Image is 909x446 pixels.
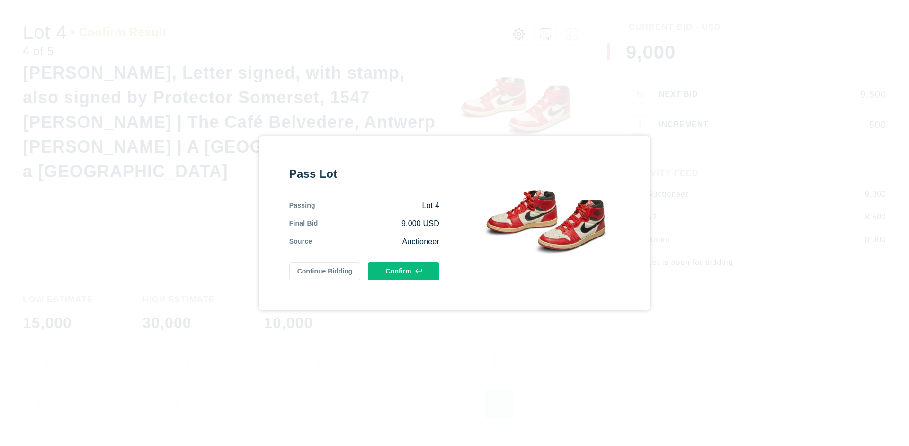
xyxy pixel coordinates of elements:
[289,166,439,182] div: Pass Lot
[315,200,439,211] div: Lot 4
[289,200,315,211] div: Passing
[289,237,312,247] div: Source
[312,237,439,247] div: Auctioneer
[289,262,361,280] button: Continue Bidding
[289,218,318,229] div: Final Bid
[318,218,439,229] div: 9,000 USD
[368,262,439,280] button: Confirm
